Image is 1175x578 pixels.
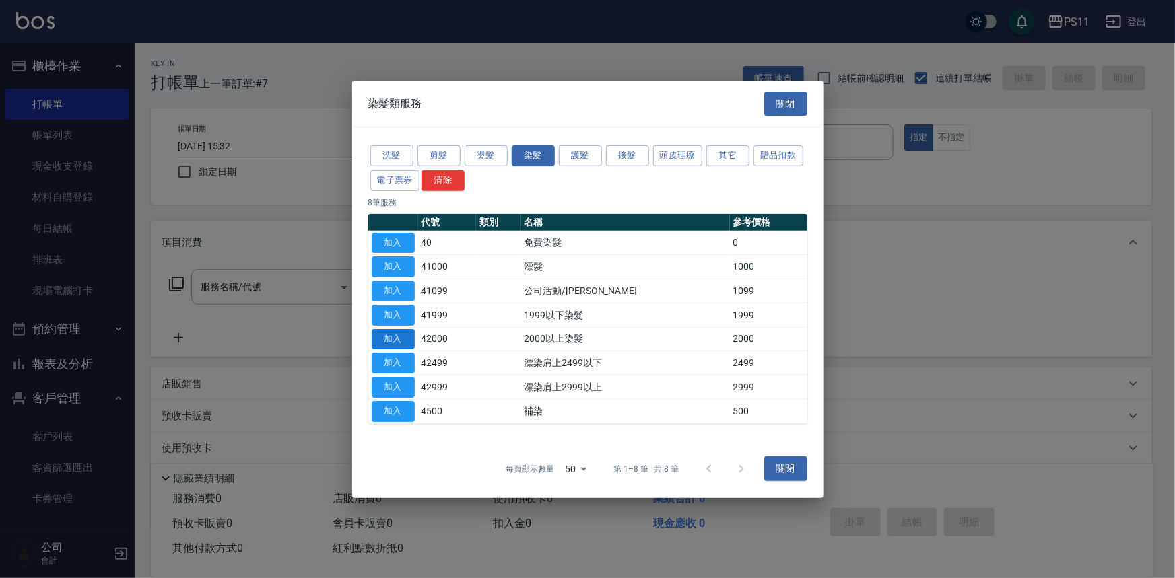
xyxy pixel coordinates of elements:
button: 接髮 [606,145,649,166]
button: 電子票券 [370,170,420,191]
td: 41000 [418,255,477,279]
td: 免費染髮 [521,231,729,255]
button: 剪髮 [417,145,461,166]
td: 0 [730,231,807,255]
button: 頭皮理療 [653,145,703,166]
button: 清除 [422,170,465,191]
button: 加入 [372,305,415,326]
td: 1099 [730,279,807,303]
td: 42499 [418,351,477,375]
td: 漂髮 [521,255,729,279]
td: 1999 [730,303,807,327]
td: 補染 [521,399,729,423]
td: 漂染肩上2999以上 [521,375,729,399]
button: 加入 [372,377,415,398]
button: 關閉 [764,91,807,116]
button: 染髮 [512,145,555,166]
button: 其它 [706,145,749,166]
button: 護髮 [559,145,602,166]
div: 50 [560,450,592,486]
td: 41099 [418,279,477,303]
td: 2999 [730,375,807,399]
button: 燙髮 [465,145,508,166]
button: 加入 [372,353,415,373]
span: 染髮類服務 [368,97,422,110]
th: 名稱 [521,213,729,231]
td: 4500 [418,399,477,423]
button: 贈品扣款 [753,145,803,166]
td: 1000 [730,255,807,279]
button: 加入 [372,401,415,422]
th: 參考價格 [730,213,807,231]
td: 公司活動/[PERSON_NAME] [521,279,729,303]
p: 8 筆服務 [368,196,807,208]
button: 加入 [372,281,415,301]
td: 500 [730,399,807,423]
button: 加入 [372,232,415,253]
td: 1999以下染髮 [521,303,729,327]
th: 代號 [418,213,477,231]
button: 加入 [372,256,415,277]
td: 40 [418,231,477,255]
td: 2499 [730,351,807,375]
button: 關閉 [764,456,807,481]
th: 類別 [476,213,521,231]
td: 2000 [730,327,807,351]
button: 加入 [372,328,415,349]
td: 41999 [418,303,477,327]
td: 2000以上染髮 [521,327,729,351]
p: 每頁顯示數量 [506,463,554,475]
button: 洗髮 [370,145,413,166]
td: 漂染肩上2499以下 [521,351,729,375]
td: 42000 [418,327,477,351]
p: 第 1–8 筆 共 8 筆 [613,463,679,475]
td: 42999 [418,375,477,399]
